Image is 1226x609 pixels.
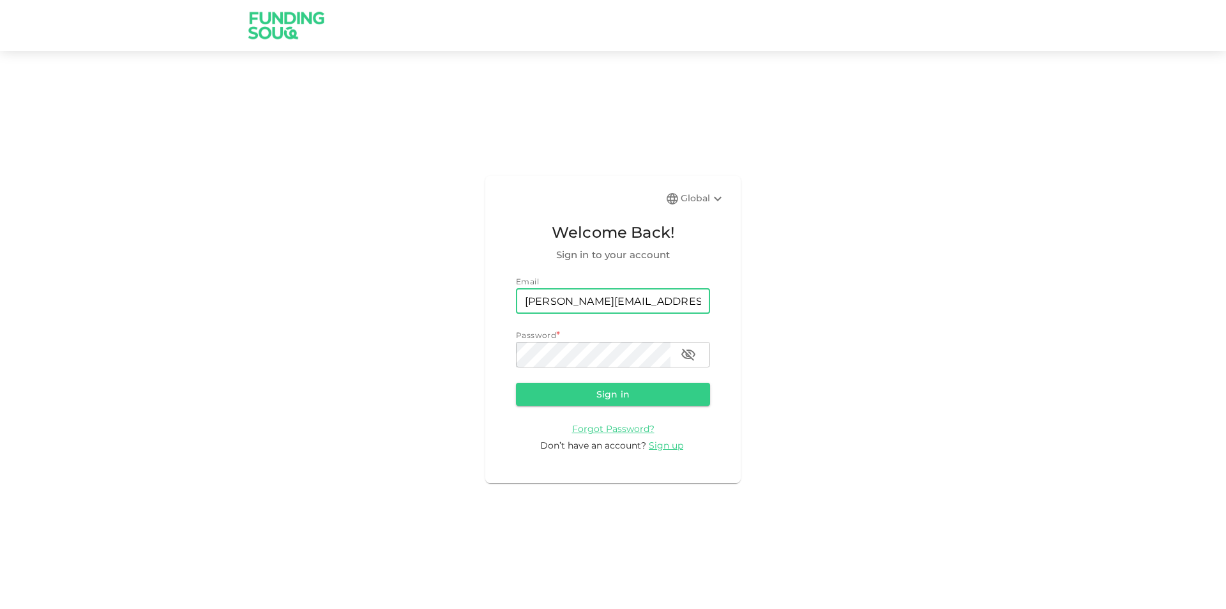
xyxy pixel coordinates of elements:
[516,220,710,245] span: Welcome Back!
[516,277,539,286] span: Email
[516,330,556,340] span: Password
[681,191,725,206] div: Global
[516,288,710,314] input: email
[572,422,655,435] a: Forgot Password?
[649,440,683,451] span: Sign up
[540,440,646,451] span: Don’t have an account?
[516,383,710,406] button: Sign in
[516,342,670,367] input: password
[516,247,710,263] span: Sign in to your account
[572,423,655,435] span: Forgot Password?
